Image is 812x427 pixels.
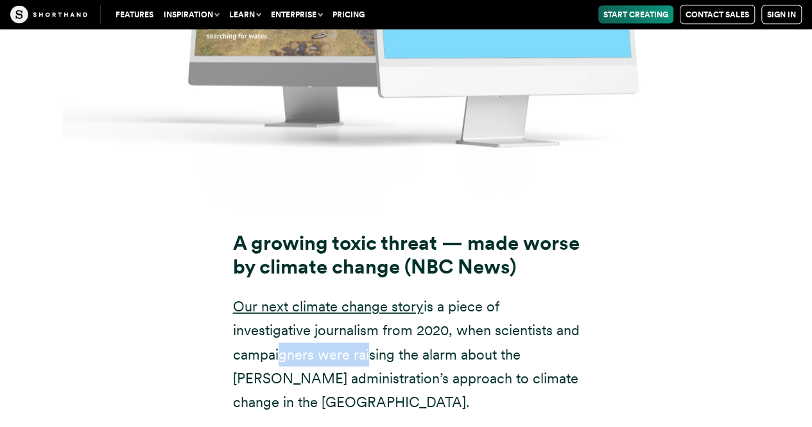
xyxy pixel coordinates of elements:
img: The Craft [10,6,87,24]
a: Pricing [327,6,370,24]
strong: A growing toxic threat — made worse by climate change (NBC News) [233,231,580,279]
button: Inspiration [159,6,224,24]
a: Features [110,6,159,24]
button: Learn [224,6,266,24]
a: Sign in [761,5,802,24]
a: Start Creating [598,6,673,24]
a: Our next climate change story [233,298,424,315]
button: Enterprise [266,6,327,24]
p: is a piece of investigative journalism from 2020, when scientists and campaigners were raising th... [233,295,580,415]
a: Contact Sales [680,5,755,24]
